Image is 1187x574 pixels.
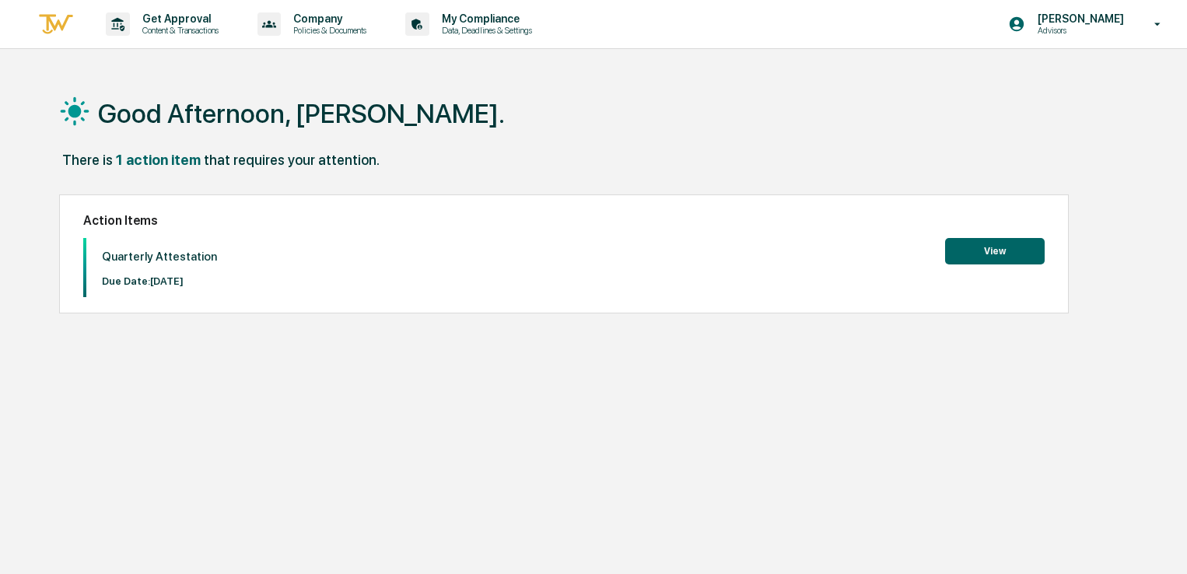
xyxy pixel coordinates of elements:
button: View [945,238,1045,264]
h1: Good Afternoon, [PERSON_NAME]. [98,98,505,129]
p: Advisors [1025,25,1132,36]
img: logo [37,12,75,37]
p: Data, Deadlines & Settings [429,25,540,36]
p: Policies & Documents [281,25,374,36]
p: [PERSON_NAME] [1025,12,1132,25]
p: Company [281,12,374,25]
p: Due Date: [DATE] [102,275,217,287]
div: There is [62,152,113,168]
p: Content & Transactions [130,25,226,36]
a: View [945,243,1045,257]
div: that requires your attention. [204,152,380,168]
p: Get Approval [130,12,226,25]
div: 1 action item [116,152,201,168]
p: My Compliance [429,12,540,25]
h2: Action Items [83,213,1045,228]
p: Quarterly Attestation [102,250,217,264]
